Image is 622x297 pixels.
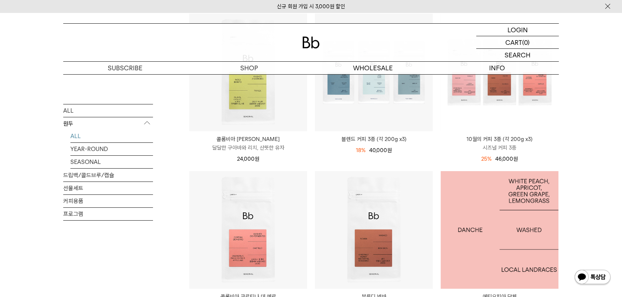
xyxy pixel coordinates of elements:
[63,104,153,117] a: ALL
[507,24,528,36] p: LOGIN
[70,156,153,168] a: SEASONAL
[189,143,307,152] p: 달달한 구아바와 리치, 산뜻한 유자
[505,36,522,48] p: CART
[277,3,345,10] a: 신규 회원 가입 시 3,000원 할인
[315,135,433,143] a: 블렌드 커피 3종 (각 200g x3)
[574,269,611,286] img: 카카오톡 채널 1:1 채팅 버튼
[311,62,435,74] p: WHOLESALE
[63,195,153,207] a: 커피용품
[70,130,153,142] a: ALL
[522,36,530,48] p: (0)
[63,62,187,74] a: SUBSCRIBE
[187,62,311,74] a: SHOP
[369,147,392,154] span: 40,000
[481,155,492,163] div: 25%
[315,171,433,289] img: 부룬디 넴바
[189,135,307,152] a: 콜롬비아 [PERSON_NAME] 달달한 구아바와 리치, 산뜻한 유자
[70,143,153,155] a: YEAR-ROUND
[476,36,559,49] a: CART (0)
[441,171,558,289] img: 1000000480_add2_021.jpg
[237,156,259,162] span: 24,000
[441,135,558,152] a: 10월의 커피 3종 (각 200g x3) 시즈널 커피 3종
[441,135,558,143] p: 10월의 커피 3종 (각 200g x3)
[189,171,307,289] img: 콜롬비아 코르티나 데 예로
[513,156,518,162] span: 원
[387,147,392,154] span: 원
[63,169,153,181] a: 드립백/콜드브루/캡슐
[302,37,320,48] img: 로고
[189,135,307,143] p: 콜롬비아 [PERSON_NAME]
[63,182,153,194] a: 선물세트
[435,62,559,74] p: INFO
[63,117,153,130] p: 원두
[495,156,518,162] span: 46,000
[255,156,259,162] span: 원
[356,146,366,155] div: 18%
[441,171,558,289] a: 에티오피아 단체
[476,24,559,36] a: LOGIN
[505,49,530,61] p: SEARCH
[441,143,558,152] p: 시즈널 커피 3종
[63,208,153,220] a: 프로그램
